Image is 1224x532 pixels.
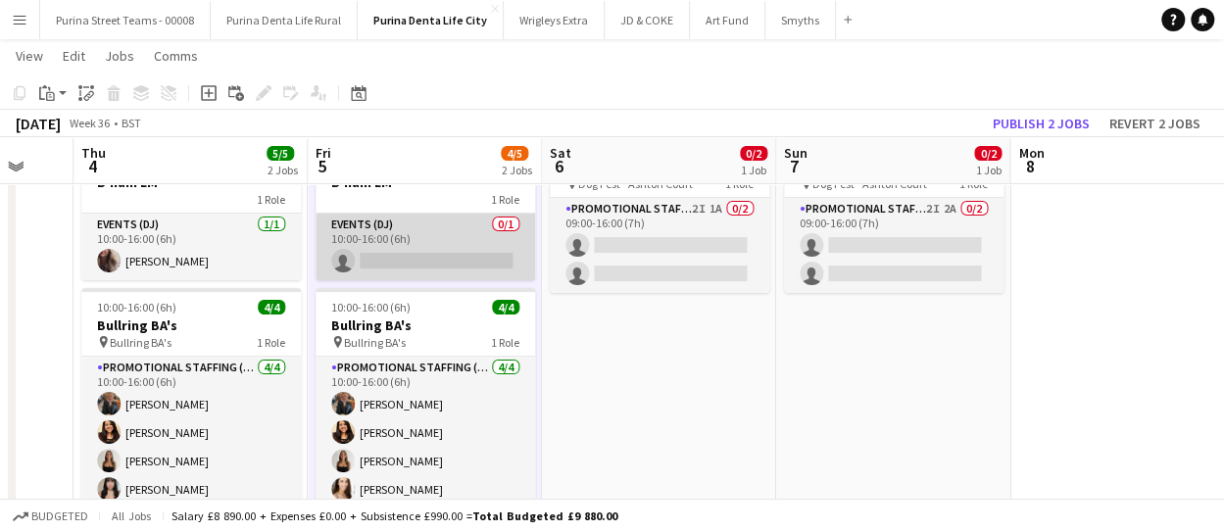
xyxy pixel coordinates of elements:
[267,146,294,161] span: 5/5
[547,155,571,177] span: 6
[1102,111,1208,136] button: Revert 2 jobs
[316,357,535,508] app-card-role: Promotional Staffing (Brand Ambassadors)4/410:00-16:00 (6h)[PERSON_NAME][PERSON_NAME][PERSON_NAME...
[741,163,766,177] div: 1 Job
[502,163,532,177] div: 2 Jobs
[81,357,301,508] app-card-role: Promotional Staffing (Brand Ambassadors)4/410:00-16:00 (6h)[PERSON_NAME][PERSON_NAME][PERSON_NAME...
[154,47,198,65] span: Comms
[81,129,301,280] app-job-card: Draft10:00-16:00 (6h)1/1B'ham EM1 RoleEvents (DJ)1/110:00-16:00 (6h)[PERSON_NAME]
[8,43,51,69] a: View
[784,129,1004,293] app-job-card: 09:00-16:00 (7h)0/2Dog Fest - Ashton Court Dog Fest - Ashton Court1 RolePromotional Staffing (Bra...
[605,1,690,39] button: JD & COKE
[110,335,171,350] span: Bullring BA's
[65,116,114,130] span: Week 36
[985,111,1098,136] button: Publish 2 jobs
[784,198,1004,293] app-card-role: Promotional Staffing (Brand Ambassadors)2I2A0/209:00-16:00 (7h)
[146,43,206,69] a: Comms
[257,335,285,350] span: 1 Role
[257,192,285,207] span: 1 Role
[313,155,331,177] span: 5
[10,506,91,527] button: Budgeted
[550,198,769,293] app-card-role: Promotional Staffing (Brand Ambassadors)2I1A0/209:00-16:00 (7h)
[974,146,1002,161] span: 0/2
[16,47,43,65] span: View
[331,300,411,314] span: 10:00-16:00 (6h)
[316,129,535,280] app-job-card: Draft10:00-16:00 (6h)0/1B'ham EM1 RoleEvents (DJ)0/110:00-16:00 (6h)
[344,335,406,350] span: Bullring BA's
[105,47,134,65] span: Jobs
[358,1,504,39] button: Purina Denta Life City
[108,508,155,523] span: All jobs
[975,163,1001,177] div: 1 Job
[31,509,88,523] span: Budgeted
[491,192,519,207] span: 1 Role
[81,144,106,162] span: Thu
[690,1,765,39] button: Art Fund
[81,316,301,334] h3: Bullring BA's
[504,1,605,39] button: Wrigleys Extra
[472,508,617,523] span: Total Budgeted £9 880.00
[97,300,176,314] span: 10:00-16:00 (6h)
[78,155,106,177] span: 4
[1018,144,1044,162] span: Mon
[765,1,836,39] button: Smyths
[40,1,211,39] button: Purina Street Teams - 00008
[550,129,769,293] app-job-card: 09:00-16:00 (7h)0/2Dog Fest - Ashton Court Dog Fest - Ashton Court1 RolePromotional Staffing (Bra...
[268,163,298,177] div: 2 Jobs
[97,43,142,69] a: Jobs
[81,214,301,280] app-card-role: Events (DJ)1/110:00-16:00 (6h)[PERSON_NAME]
[55,43,93,69] a: Edit
[316,316,535,334] h3: Bullring BA's
[211,1,358,39] button: Purina Denta Life Rural
[1015,155,1044,177] span: 8
[81,288,301,508] app-job-card: 10:00-16:00 (6h)4/4Bullring BA's Bullring BA's1 RolePromotional Staffing (Brand Ambassadors)4/410...
[501,146,528,161] span: 4/5
[16,114,61,133] div: [DATE]
[316,214,535,280] app-card-role: Events (DJ)0/110:00-16:00 (6h)
[550,144,571,162] span: Sat
[316,144,331,162] span: Fri
[492,300,519,314] span: 4/4
[781,155,808,177] span: 7
[784,144,808,162] span: Sun
[491,335,519,350] span: 1 Role
[63,47,85,65] span: Edit
[316,288,535,508] app-job-card: 10:00-16:00 (6h)4/4Bullring BA's Bullring BA's1 RolePromotional Staffing (Brand Ambassadors)4/410...
[258,300,285,314] span: 4/4
[740,146,767,161] span: 0/2
[122,116,141,130] div: BST
[171,508,617,523] div: Salary £8 890.00 + Expenses £0.00 + Subsistence £990.00 =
